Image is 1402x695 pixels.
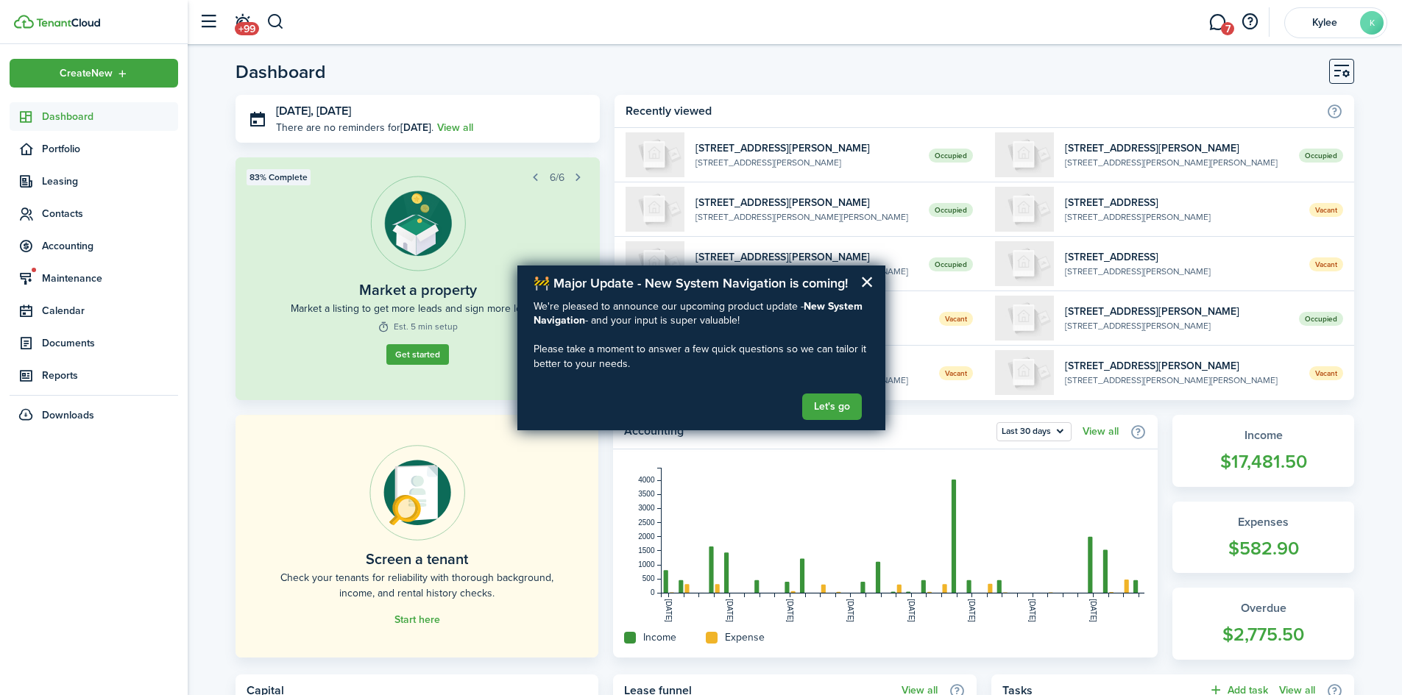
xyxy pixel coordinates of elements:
img: TenantCloud [36,18,100,27]
widget-step-title: Market a property [359,279,477,301]
span: 7 [1221,22,1234,35]
a: View all [1083,426,1119,438]
tspan: 3000 [639,504,656,512]
widget-list-item-description: [STREET_ADDRESS][PERSON_NAME][PERSON_NAME] [695,265,918,278]
img: 5A [995,187,1054,232]
span: 83% Complete [249,171,308,184]
span: Reports [42,368,178,383]
span: +99 [235,22,259,35]
avatar-text: K [1360,11,1384,35]
span: Calendar [42,303,178,318]
home-widget-title: Recently viewed [626,102,1319,120]
b: [DATE] [400,120,431,135]
img: Online payments [369,445,465,541]
img: A [626,241,684,286]
span: Occupied [1299,149,1343,163]
span: - and your input is super valuable! [585,313,740,328]
span: Dashboard [42,109,178,124]
widget-list-item-description: [STREET_ADDRESS][PERSON_NAME] [1065,319,1288,332]
button: Open menu [10,59,178,88]
span: Kylee [1295,18,1354,28]
tspan: 2500 [639,518,656,527]
img: 101 [626,132,684,177]
tspan: [DATE] [726,599,734,622]
span: Contacts [42,206,178,221]
widget-step-time: Est. 5 min setup [378,320,458,333]
span: Documents [42,335,178,351]
span: Portfolio [42,141,178,157]
tspan: 3500 [639,490,656,498]
span: Occupied [929,257,973,271]
strong: New System Navigation [534,299,865,329]
tspan: 1000 [639,560,656,569]
widget-step-description: Market a listing to get more leads and sign more leases. [291,301,545,316]
widget-list-item-description: [STREET_ADDRESS][PERSON_NAME][PERSON_NAME] [1065,374,1298,387]
img: 5A [995,241,1054,286]
widget-list-item-title: [STREET_ADDRESS][PERSON_NAME] [695,249,918,265]
button: Prev step [525,167,546,188]
span: Vacant [1309,257,1343,271]
widget-list-item-description: [STREET_ADDRESS][PERSON_NAME] [695,156,918,169]
span: Vacant [1309,203,1343,217]
button: Search [266,10,285,35]
span: Leasing [42,174,178,189]
widget-stats-count: $582.90 [1187,535,1339,563]
tspan: 0 [651,588,655,596]
widget-list-item-title: [STREET_ADDRESS][PERSON_NAME] [695,195,918,210]
button: Let's go [802,393,862,420]
img: A [995,132,1054,177]
span: Vacant [1309,366,1343,380]
img: A [626,187,684,232]
a: Start here [394,614,440,626]
button: Open menu [996,422,1072,441]
widget-list-item-title: [STREET_ADDRESS] [1065,195,1298,210]
h2: 🚧 Major Update - New System Navigation is coming! [534,276,869,292]
a: View all [437,120,473,135]
p: There are no reminders for . [276,120,433,135]
widget-list-item-title: [STREET_ADDRESS][PERSON_NAME] [1065,304,1288,319]
home-placeholder-title: Screen a tenant [366,548,468,570]
widget-list-item-title: [STREET_ADDRESS][PERSON_NAME] [1065,140,1288,156]
span: Downloads [42,407,94,423]
span: 6/6 [550,170,564,185]
img: TenantCloud [14,15,34,29]
span: Vacant [939,366,973,380]
tspan: [DATE] [847,599,855,622]
home-widget-title: Income [643,630,676,645]
img: 101 [995,296,1054,341]
tspan: 500 [642,574,655,582]
tspan: [DATE] [665,599,673,622]
h3: [DATE], [DATE] [276,102,589,121]
tspan: 4000 [639,476,656,484]
home-placeholder-description: Check your tenants for reliability with thorough background, income, and rental history checks. [269,570,565,601]
a: Notifications [228,4,256,41]
home-widget-title: Expense [725,630,765,645]
span: Occupied [929,149,973,163]
button: Next step [568,167,589,188]
tspan: [DATE] [968,599,976,622]
span: Occupied [929,203,973,217]
button: Open sidebar [194,8,222,36]
tspan: 1500 [639,546,656,555]
button: Close [860,270,874,293]
span: Maintenance [42,271,178,286]
tspan: [DATE] [907,599,916,622]
widget-stats-count: $17,481.50 [1187,448,1339,476]
button: Customise [1329,59,1354,84]
img: Listing [370,176,466,271]
span: Vacant [939,312,973,326]
widget-list-item-description: [STREET_ADDRESS][PERSON_NAME] [1065,265,1298,278]
span: Occupied [1299,312,1343,326]
widget-stats-title: Overdue [1187,599,1339,617]
tspan: [DATE] [786,599,794,622]
tspan: [DATE] [1089,599,1097,622]
widget-stats-title: Income [1187,427,1339,444]
img: H [995,350,1054,395]
button: Open resource center [1237,10,1262,35]
widget-list-item-title: [STREET_ADDRESS][PERSON_NAME] [1065,358,1298,374]
a: Messaging [1203,4,1231,41]
widget-list-item-description: [STREET_ADDRESS][PERSON_NAME] [1065,210,1298,224]
button: Last 30 days [996,422,1072,441]
tspan: 2000 [639,532,656,541]
widget-stats-count: $2,775.50 [1187,621,1339,649]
